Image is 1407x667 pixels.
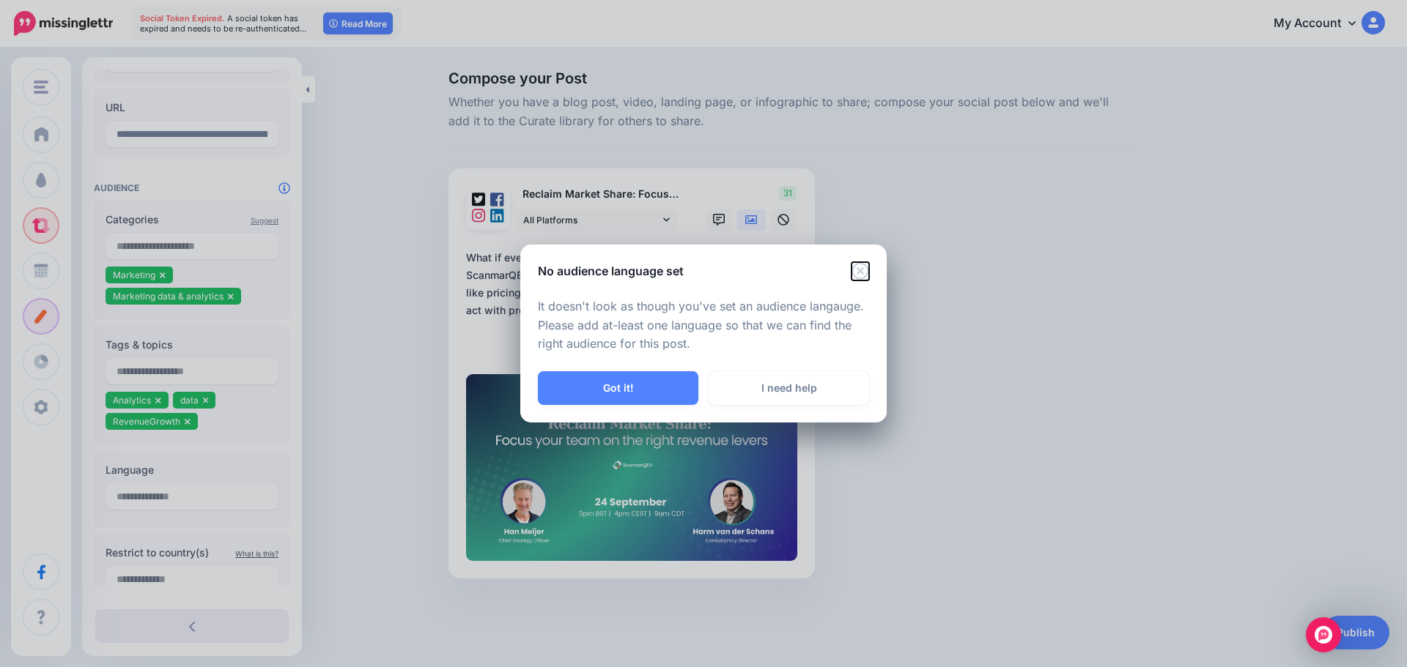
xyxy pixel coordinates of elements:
[1306,617,1341,652] div: Open Intercom Messenger
[709,371,869,405] a: I need help
[852,262,869,280] button: Close
[538,297,869,354] p: It doesn't look as though you've set an audience langauge. Please add at-least one language so th...
[538,262,684,280] h5: No audience language set
[538,371,698,405] button: Got it!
